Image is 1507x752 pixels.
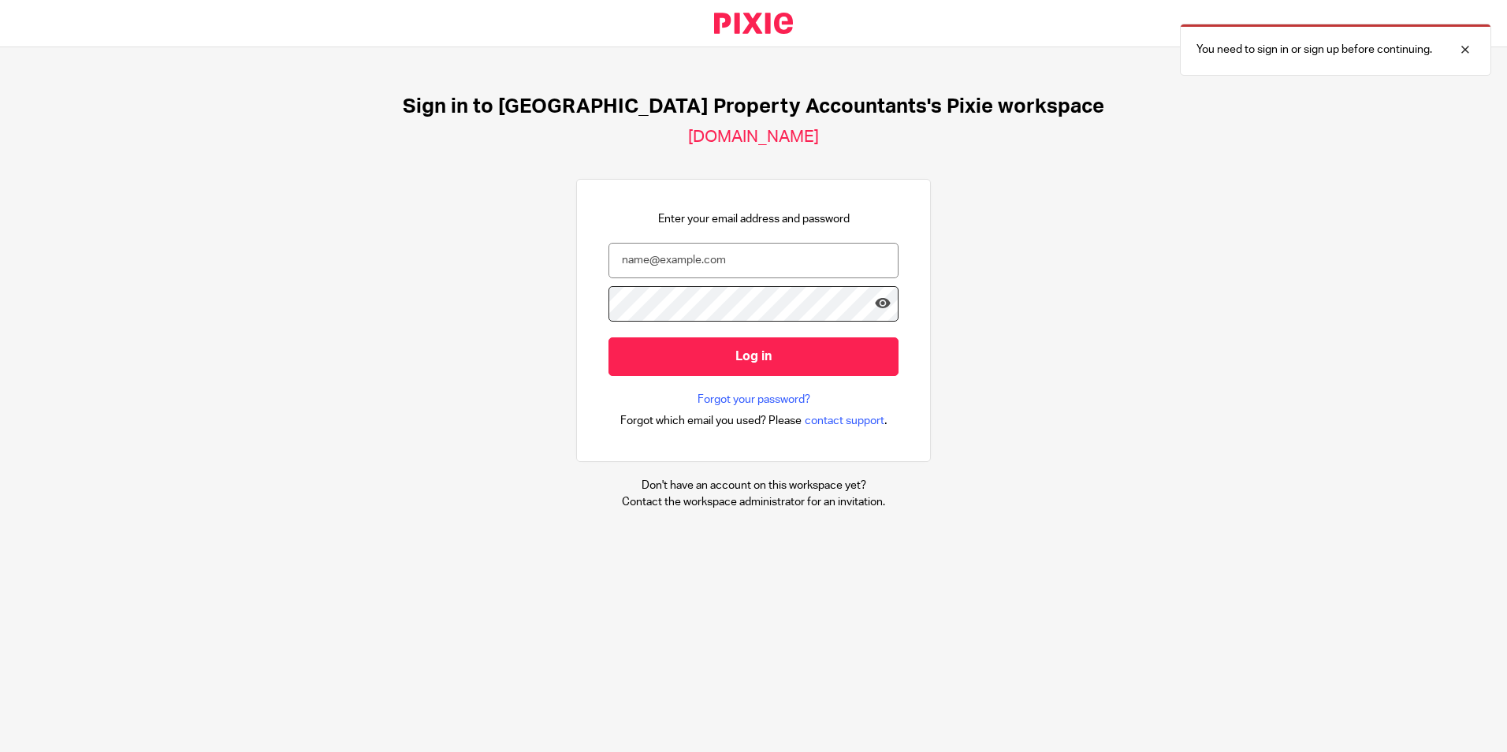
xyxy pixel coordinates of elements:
span: Forgot which email you used? Please [620,413,802,429]
input: name@example.com [608,243,899,278]
input: Log in [608,337,899,376]
h1: Sign in to [GEOGRAPHIC_DATA] Property Accountants's Pixie workspace [403,95,1104,119]
p: Enter your email address and password [658,211,850,227]
div: . [620,411,887,430]
h2: [DOMAIN_NAME] [688,127,819,147]
p: Contact the workspace administrator for an invitation. [622,494,885,510]
span: contact support [805,413,884,429]
p: You need to sign in or sign up before continuing. [1196,42,1432,58]
p: Don't have an account on this workspace yet? [622,478,885,493]
a: Forgot your password? [698,392,810,408]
